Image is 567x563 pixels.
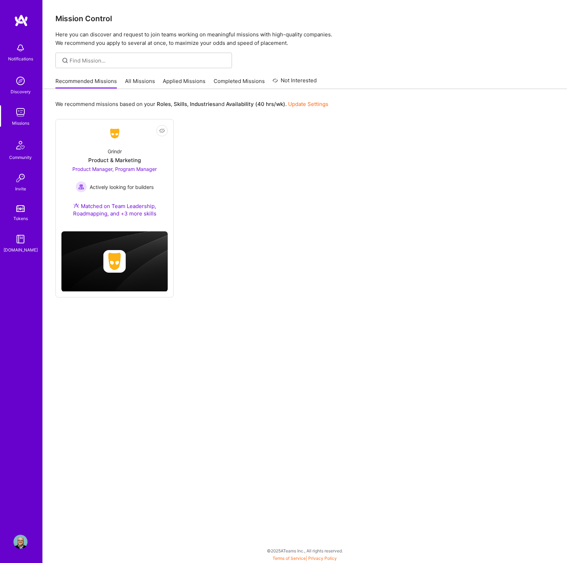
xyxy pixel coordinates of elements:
[61,202,168,217] div: Matched on Team Leadership, Roadmapping, and +3 more skills
[8,55,33,63] div: Notifications
[9,154,32,161] div: Community
[13,232,28,246] img: guide book
[61,57,69,65] i: icon SearchGrey
[15,185,26,192] div: Invite
[190,101,215,107] b: Industries
[12,137,29,154] img: Community
[13,105,28,119] img: teamwork
[108,148,122,155] div: Grindr
[13,41,28,55] img: bell
[163,77,205,89] a: Applied Missions
[214,77,265,89] a: Completed Missions
[159,128,165,134] i: icon EyeClosed
[226,101,285,107] b: Availability (40 hrs/wk)
[103,250,126,273] img: Company logo
[125,77,155,89] a: All Missions
[157,101,171,107] b: Roles
[12,119,29,127] div: Missions
[273,76,317,89] a: Not Interested
[13,535,28,549] img: User Avatar
[55,77,117,89] a: Recommended Missions
[12,535,29,549] a: User Avatar
[308,556,337,561] a: Privacy Policy
[55,30,554,47] p: Here you can discover and request to join teams working on meaningful missions with high-quality ...
[273,556,306,561] a: Terms of Service
[55,14,554,23] h3: Mission Control
[13,215,28,222] div: Tokens
[72,166,157,172] span: Product Manager, Program Manager
[14,14,28,27] img: logo
[174,101,187,107] b: Skills
[13,171,28,185] img: Invite
[11,88,31,95] div: Discovery
[61,125,168,226] a: Company LogoGrindrProduct & MarketingProduct Manager, Program Manager Actively looking for builde...
[55,100,328,108] p: We recommend missions based on your , , and .
[106,127,123,140] img: Company Logo
[13,74,28,88] img: discovery
[42,542,567,559] div: © 2025 ATeams Inc., All rights reserved.
[4,246,38,254] div: [DOMAIN_NAME]
[61,231,168,291] img: cover
[273,556,337,561] span: |
[76,181,87,192] img: Actively looking for builders
[16,205,25,212] img: tokens
[88,156,141,164] div: Product & Marketing
[288,101,328,107] a: Update Settings
[90,183,154,191] span: Actively looking for builders
[70,57,227,64] input: Find Mission...
[73,203,79,208] img: Ateam Purple Icon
